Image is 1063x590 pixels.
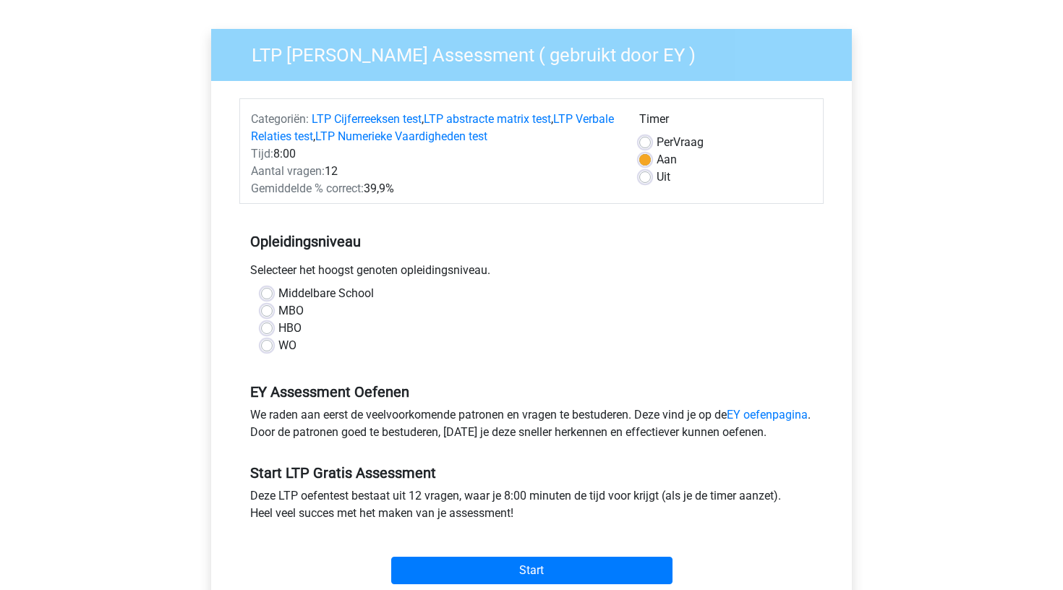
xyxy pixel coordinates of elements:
a: LTP Numerieke Vaardigheden test [315,129,487,143]
h3: LTP [PERSON_NAME] Assessment ( gebruikt door EY ) [234,38,841,67]
div: 39,9% [240,180,628,197]
label: Uit [657,168,670,186]
label: HBO [278,320,302,337]
label: MBO [278,302,304,320]
div: Deze LTP oefentest bestaat uit 12 vragen, waar je 8:00 minuten de tijd voor krijgt (als je de tim... [239,487,824,528]
div: We raden aan eerst de veelvoorkomende patronen en vragen te bestuderen. Deze vind je op de . Door... [239,406,824,447]
h5: EY Assessment Oefenen [250,383,813,401]
span: Gemiddelde % correct: [251,181,364,195]
a: LTP abstracte matrix test [424,112,551,126]
span: Per [657,135,673,149]
label: Aan [657,151,677,168]
h5: Start LTP Gratis Assessment [250,464,813,482]
span: Categoriën: [251,112,309,126]
input: Start [391,557,673,584]
div: , , , [240,111,628,145]
span: Aantal vragen: [251,164,325,178]
a: LTP Cijferreeksen test [312,112,422,126]
h5: Opleidingsniveau [250,227,813,256]
span: Tijd: [251,147,273,161]
div: Timer [639,111,812,134]
label: WO [278,337,296,354]
div: 8:00 [240,145,628,163]
a: EY oefenpagina [727,408,808,422]
label: Middelbare School [278,285,374,302]
label: Vraag [657,134,704,151]
div: Selecteer het hoogst genoten opleidingsniveau. [239,262,824,285]
div: 12 [240,163,628,180]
